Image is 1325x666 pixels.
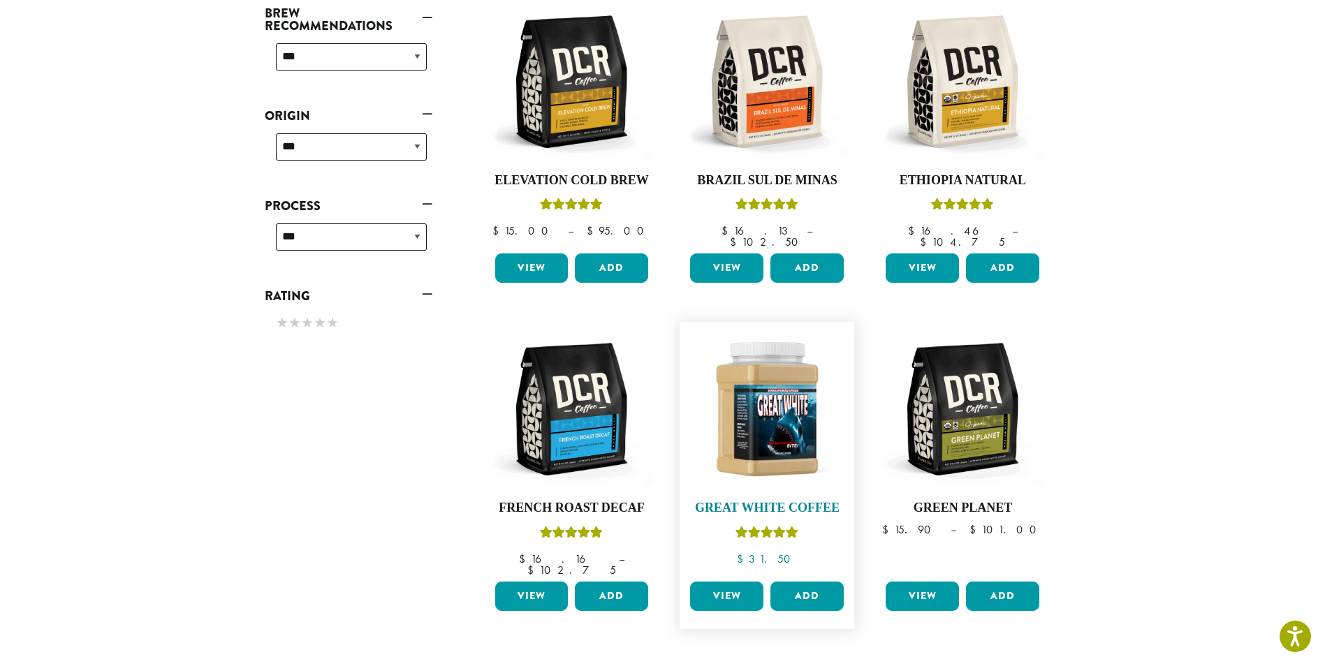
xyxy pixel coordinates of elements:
a: Ethiopia NaturalRated 5.00 out of 5 [882,1,1043,249]
span: ★ [276,313,288,333]
button: Add [966,582,1039,611]
a: Elevation Cold BrewRated 5.00 out of 5 [492,1,652,249]
a: View [886,253,959,283]
bdi: 15.00 [492,223,555,238]
span: $ [527,563,539,577]
img: DCR-12oz-FTO-Green-Planet-Stock-scaled.png [882,329,1043,489]
bdi: 102.75 [527,563,616,577]
img: DCR-12oz-French-Roast-Decaf-Stock-scaled.png [491,329,652,489]
span: $ [519,552,531,566]
a: Brazil Sul De MinasRated 5.00 out of 5 [687,1,847,249]
h4: Great White Coffee [687,501,847,516]
span: – [568,223,573,238]
span: $ [587,223,599,238]
span: $ [969,522,981,537]
span: $ [737,552,749,566]
h4: Green Planet [882,501,1043,516]
bdi: 95.00 [587,223,650,238]
h4: Elevation Cold Brew [492,173,652,188]
div: Rating [265,308,432,340]
button: Add [575,582,648,611]
bdi: 102.50 [730,235,805,249]
bdi: 104.75 [920,235,1005,249]
h4: Ethiopia Natural [882,173,1043,188]
span: $ [722,223,733,238]
div: Rated 5.00 out of 5 [931,196,994,217]
bdi: 16.46 [908,223,999,238]
img: DCR-12oz-Brazil-Sul-De-Minas-Stock-scaled.png [687,1,847,162]
span: – [807,223,812,238]
div: Rated 5.00 out of 5 [540,524,603,545]
a: Process [265,194,432,218]
img: DCR-12oz-Elevation-Cold-Brew-Stock-scaled.png [491,1,652,162]
a: View [886,582,959,611]
div: Rated 5.00 out of 5 [735,196,798,217]
div: Brew Recommendations [265,38,432,87]
span: $ [730,235,742,249]
div: Rated 5.00 out of 5 [540,196,603,217]
a: View [495,253,569,283]
bdi: 15.90 [882,522,937,537]
a: Rating [265,284,432,308]
bdi: 31.50 [737,552,797,566]
h4: French Roast Decaf [492,501,652,516]
a: View [690,253,763,283]
img: Great_White_Ground_Espresso_2.png [687,329,847,489]
button: Add [575,253,648,283]
span: $ [908,223,920,238]
button: Add [770,253,844,283]
button: Add [770,582,844,611]
span: ★ [301,313,314,333]
div: Origin [265,128,432,177]
span: $ [882,522,894,537]
div: Rated 5.00 out of 5 [735,524,798,545]
bdi: 16.13 [722,223,793,238]
span: ★ [288,313,301,333]
img: DCR-12oz-FTO-Ethiopia-Natural-Stock-scaled.png [882,1,1043,162]
a: Origin [265,104,432,128]
button: Add [966,253,1039,283]
span: ★ [326,313,339,333]
bdi: 16.16 [519,552,606,566]
a: Green Planet [882,329,1043,576]
bdi: 101.00 [969,522,1043,537]
span: – [619,552,624,566]
a: Brew Recommendations [265,1,432,38]
span: $ [920,235,932,249]
div: Process [265,218,432,267]
a: Great White CoffeeRated 5.00 out of 5 $31.50 [687,329,847,576]
span: $ [492,223,504,238]
a: View [495,582,569,611]
a: View [690,582,763,611]
span: – [951,522,956,537]
span: – [1012,223,1018,238]
h4: Brazil Sul De Minas [687,173,847,188]
a: French Roast DecafRated 5.00 out of 5 [492,329,652,576]
span: ★ [314,313,326,333]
